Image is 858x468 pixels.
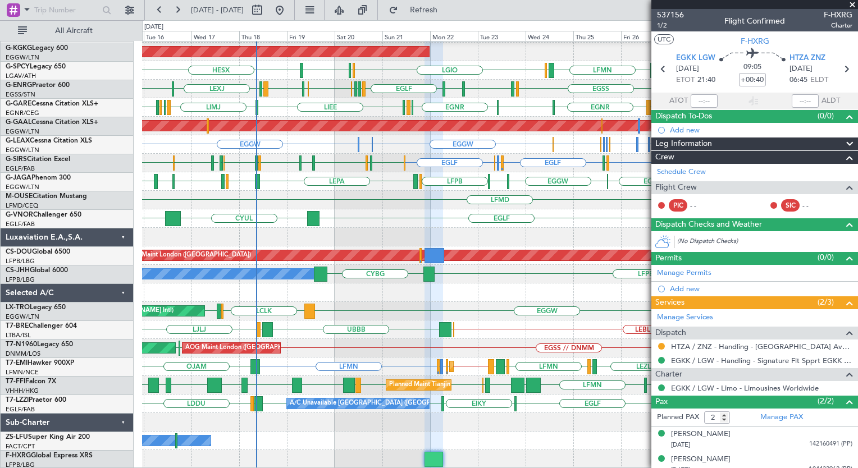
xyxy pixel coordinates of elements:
[6,452,93,459] a: F-HXRGGlobal Express XRS
[6,304,30,311] span: LX-TRO
[290,395,472,412] div: A/C Unavailable [GEOGRAPHIC_DATA] ([GEOGRAPHIC_DATA])
[6,434,90,441] a: ZS-LFUSuper King Air 200
[287,31,335,41] div: Fri 19
[384,1,451,19] button: Refresh
[669,199,687,212] div: PIC
[6,378,56,385] a: T7-FFIFalcon 7X
[430,31,478,41] div: Mon 22
[669,95,688,107] span: ATOT
[144,31,191,41] div: Tue 16
[809,439,852,449] span: 142160491 (PP)
[657,312,713,323] a: Manage Services
[655,396,668,409] span: Pax
[818,395,834,407] span: (2/2)
[6,360,28,366] span: T7-EMI
[6,82,70,89] a: G-ENRGPraetor 600
[6,397,66,403] a: T7-LZZIPraetor 600
[671,441,690,449] span: [DATE]
[6,100,31,107] span: G-GARE
[6,127,39,136] a: EGGW/LTN
[6,193,87,200] a: M-OUSECitation Mustang
[6,53,39,62] a: EGGW/LTN
[789,75,807,86] span: 06:45
[6,100,98,107] a: G-GARECessna Citation XLS+
[657,167,706,178] a: Schedule Crew
[655,296,684,309] span: Services
[671,356,852,365] a: EGKK / LGW - Handling - Signature Flt Spprt EGKK / LGW
[34,2,99,19] input: Trip Number
[657,21,684,30] span: 1/2
[655,368,682,381] span: Charter
[670,284,852,293] div: Add new
[191,31,239,41] div: Wed 17
[6,164,35,173] a: EGLF/FAB
[6,119,31,126] span: G-GAAL
[6,90,35,99] a: EGSS/STN
[6,257,35,265] a: LFPB/LBG
[6,249,32,255] span: CS-DOU
[671,454,731,465] div: [PERSON_NAME]
[6,156,27,163] span: G-SIRS
[657,268,711,279] a: Manage Permits
[6,434,28,441] span: ZS-LFU
[691,94,718,108] input: --:--
[655,137,712,150] span: Leg Information
[824,21,852,30] span: Charter
[654,34,674,44] button: UTC
[6,175,71,181] a: G-JAGAPhenom 300
[389,377,520,393] div: Planned Maint Tianjin ([GEOGRAPHIC_DATA])
[6,146,39,154] a: EGGW/LTN
[6,63,30,70] span: G-SPCY
[789,63,813,75] span: [DATE]
[6,109,39,117] a: EGNR/CEG
[6,442,35,451] a: FACT/CPT
[6,331,31,339] a: LTBA/ISL
[810,75,828,86] span: ELDT
[671,429,731,440] div: [PERSON_NAME]
[6,323,77,329] a: T7-BREChallenger 604
[724,15,785,27] div: Flight Confirmed
[185,339,311,356] div: AOG Maint London ([GEOGRAPHIC_DATA])
[6,360,74,366] a: T7-EMIHawker 900XP
[655,327,686,339] span: Dispatch
[818,296,834,308] span: (2/3)
[655,181,697,194] span: Flight Crew
[6,63,66,70] a: G-SPCYLegacy 650
[781,199,800,212] div: SIC
[6,341,73,348] a: T7-N1960Legacy 650
[6,212,81,218] a: G-VNORChallenger 650
[6,175,31,181] span: G-JAGA
[6,267,68,274] a: CS-JHHGlobal 6000
[239,31,287,41] div: Thu 18
[671,342,852,351] a: HTZA / ZNZ - Handling - [GEOGRAPHIC_DATA] Avn Svcs HTZA / ZNZ
[818,110,834,122] span: (0/0)
[6,368,39,377] a: LFMN/NCE
[676,75,695,86] span: ETOT
[6,405,35,414] a: EGLF/FAB
[12,22,122,40] button: All Aircraft
[382,31,430,41] div: Sun 21
[657,9,684,21] span: 537156
[6,220,35,228] a: EGLF/FAB
[655,218,762,231] span: Dispatch Checks and Weather
[6,267,30,274] span: CS-JHH
[400,6,448,14] span: Refresh
[670,125,852,135] div: Add new
[818,251,834,263] span: (0/0)
[6,82,32,89] span: G-ENRG
[621,31,669,41] div: Fri 26
[677,237,858,249] div: (No Dispatch Checks)
[743,62,761,73] span: 09:05
[676,53,715,64] span: EGKK LGW
[657,412,699,423] label: Planned PAX
[741,35,769,47] span: F-HXRG
[453,358,560,375] div: Planned Maint [GEOGRAPHIC_DATA]
[6,156,70,163] a: G-SIRSCitation Excel
[6,304,66,311] a: LX-TROLegacy 650
[117,247,251,264] div: Planned Maint London ([GEOGRAPHIC_DATA])
[671,383,819,393] a: EGKK / LGW - Limo - Limousines Worldwide
[6,183,39,191] a: EGGW/LTN
[144,22,163,32] div: [DATE]
[655,151,674,164] span: Crew
[573,31,621,41] div: Thu 25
